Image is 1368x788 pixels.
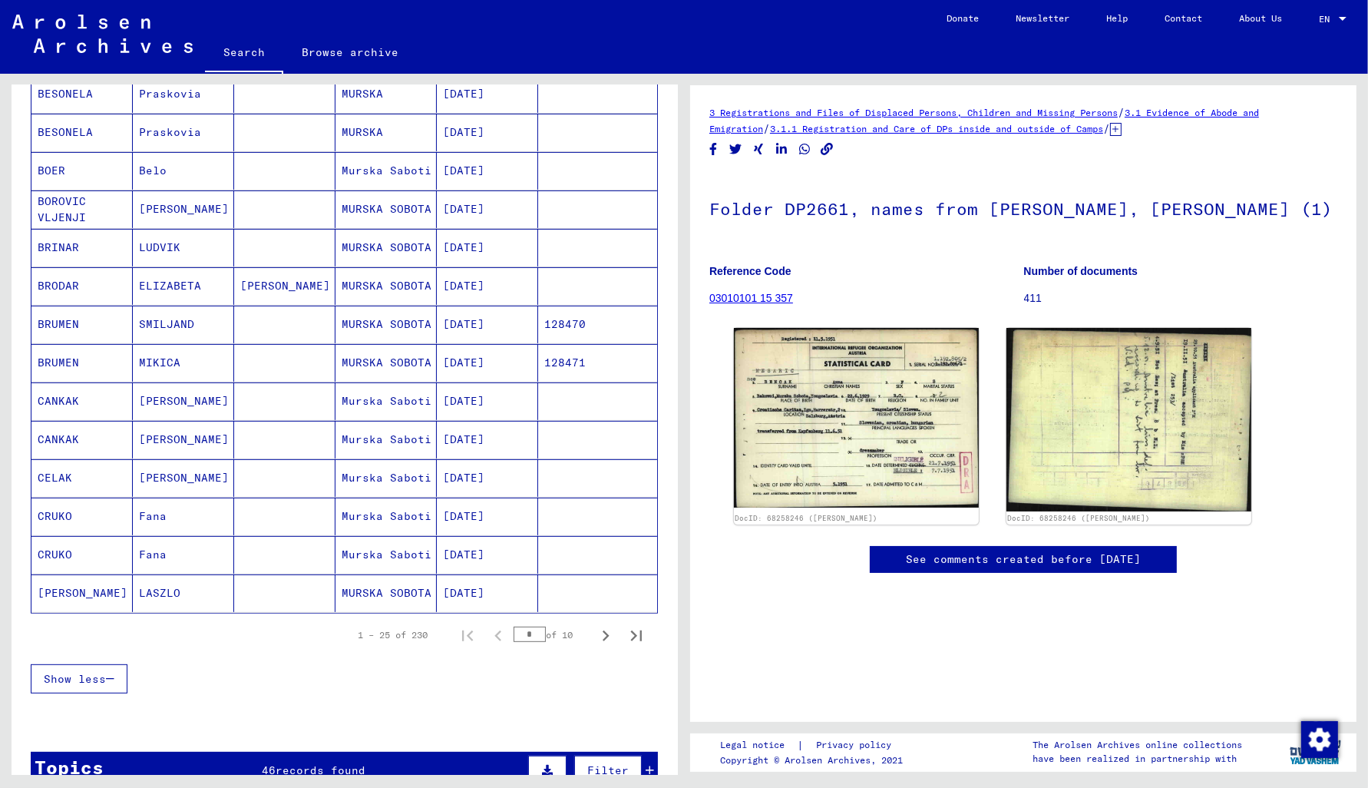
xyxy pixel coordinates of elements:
div: 1 – 25 of 230 [358,628,428,642]
span: Filter [587,763,629,777]
mat-cell: MURSKA SOBOTA [335,190,437,228]
span: EN [1319,14,1336,25]
button: Filter [574,756,642,785]
mat-cell: MURSKA SOBOTA [335,267,437,305]
mat-cell: MURSKA SOBOTA [335,574,437,612]
mat-cell: CRUKO [31,536,133,574]
mat-cell: Murska Saboti [335,382,437,420]
mat-cell: [DATE] [437,114,538,151]
div: Change consent [1300,720,1337,757]
mat-cell: SMILJAND [133,306,234,343]
img: 001.jpg [734,328,979,508]
span: records found [276,763,366,777]
mat-cell: Belo [133,152,234,190]
button: First page [452,620,483,651]
mat-cell: BRINAR [31,229,133,267]
mat-cell: Murska Saboti [335,152,437,190]
mat-cell: CANKAK [31,382,133,420]
img: yv_logo.png [1287,733,1344,771]
mat-cell: BOER [31,152,133,190]
mat-cell: Murska Saboti [335,536,437,574]
mat-cell: BESONELA [31,75,133,113]
button: Show less [31,664,127,694]
mat-cell: 128471 [538,344,657,382]
mat-cell: MURSKA SOBOTA [335,229,437,267]
p: Copyright © Arolsen Archives, 2021 [720,753,910,767]
button: Share on Twitter [728,140,744,159]
mat-cell: [DATE] [437,306,538,343]
span: 46 [263,763,276,777]
a: Legal notice [720,737,797,753]
mat-cell: [DATE] [437,344,538,382]
mat-cell: CRUKO [31,498,133,535]
mat-cell: CELAK [31,459,133,497]
mat-cell: MURSKA [335,114,437,151]
mat-cell: Murska Saboti [335,421,437,459]
mat-cell: BRUMEN [31,344,133,382]
a: Browse archive [283,34,417,71]
mat-cell: LASZLO [133,574,234,612]
mat-cell: [DATE] [437,75,538,113]
mat-cell: Praskovia [133,114,234,151]
button: Share on Facebook [705,140,722,159]
a: See comments created before [DATE] [906,551,1141,568]
img: Arolsen_neg.svg [12,15,193,53]
mat-cell: BOROVIC VLJENJI [31,190,133,228]
mat-cell: Murska Saboti [335,498,437,535]
mat-cell: [DATE] [437,498,538,535]
p: have been realized in partnership with [1033,752,1242,766]
mat-cell: MIKICA [133,344,234,382]
mat-cell: BRODAR [31,267,133,305]
mat-cell: [DATE] [437,459,538,497]
mat-cell: [DATE] [437,152,538,190]
button: Copy link [819,140,835,159]
mat-cell: [PERSON_NAME] [133,190,234,228]
div: | [720,737,910,753]
mat-cell: Praskovia [133,75,234,113]
mat-cell: Murska Saboti [335,459,437,497]
button: Next page [590,620,621,651]
mat-cell: [DATE] [437,267,538,305]
mat-cell: BRUMEN [31,306,133,343]
span: / [1103,121,1110,135]
a: 3.1.1 Registration and Care of DPs inside and outside of Camps [770,123,1103,134]
span: / [1118,105,1125,119]
a: 3 Registrations and Files of Displaced Persons, Children and Missing Persons [709,107,1118,118]
mat-cell: Fana [133,536,234,574]
h1: Folder DP2661, names from [PERSON_NAME], [PERSON_NAME] (1) [709,174,1337,241]
mat-cell: [DATE] [437,574,538,612]
mat-cell: LUDVIK [133,229,234,267]
mat-cell: Fana [133,498,234,535]
button: Previous page [483,620,514,651]
mat-cell: ELIZABETA [133,267,234,305]
button: Last page [621,620,652,651]
span: / [763,121,770,135]
b: Reference Code [709,265,791,277]
div: of 10 [514,627,590,642]
mat-cell: BESONELA [31,114,133,151]
img: Change consent [1301,721,1338,758]
p: 411 [1024,290,1338,306]
mat-cell: 128470 [538,306,657,343]
a: 03010101 15 357 [709,292,793,304]
b: Number of documents [1024,265,1138,277]
p: The Arolsen Archives online collections [1033,738,1242,752]
mat-cell: [PERSON_NAME] [31,574,133,612]
mat-cell: [DATE] [437,421,538,459]
mat-cell: [PERSON_NAME] [133,421,234,459]
mat-cell: [DATE] [437,229,538,267]
mat-cell: CANKAK [31,421,133,459]
a: DocID: 68258246 ([PERSON_NAME]) [735,514,878,522]
button: Share on Xing [751,140,767,159]
button: Share on WhatsApp [797,140,813,159]
a: Privacy policy [804,737,910,753]
mat-cell: [DATE] [437,382,538,420]
mat-cell: MURSKA SOBOTA [335,306,437,343]
img: 002.jpg [1006,328,1251,512]
mat-cell: MURSKA [335,75,437,113]
span: Show less [44,672,106,686]
mat-cell: [DATE] [437,536,538,574]
a: Search [205,34,283,74]
mat-cell: [PERSON_NAME] [133,459,234,497]
mat-cell: [PERSON_NAME] [133,382,234,420]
